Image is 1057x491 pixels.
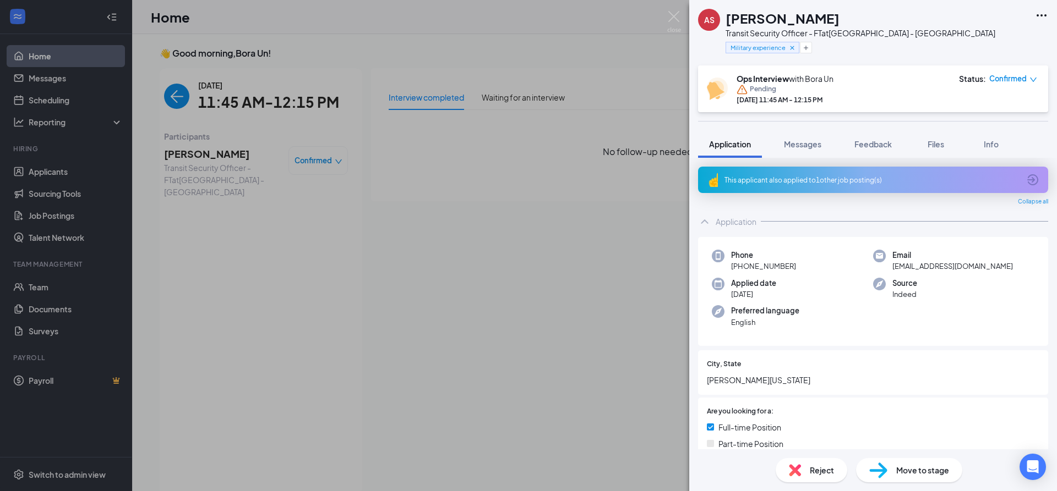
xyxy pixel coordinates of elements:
span: Collapse all [1018,197,1048,206]
span: Phone [731,250,796,261]
button: Plus [800,42,812,53]
span: down [1029,76,1037,84]
span: Part-time Position [718,438,783,450]
span: Confirmed [989,73,1027,84]
svg: ArrowCircle [1026,173,1039,186]
span: Move to stage [896,464,949,476]
span: Application [709,139,751,149]
div: Status : [959,73,986,84]
span: Preferred language [731,305,799,316]
span: Military experience [731,43,786,52]
span: Are you looking for a: [707,406,773,417]
div: Application [716,216,756,227]
span: [DATE] [731,289,776,300]
span: Source [892,278,917,289]
span: City, State [707,359,741,369]
span: Messages [784,139,821,149]
span: Full-time Position [718,421,781,433]
h1: [PERSON_NAME] [726,9,840,27]
span: Email [892,250,1013,261]
div: with Bora Un [737,73,833,84]
svg: Warning [737,84,748,95]
div: This applicant also applied to 1 other job posting(s) [724,175,1020,185]
div: Transit Security Officer - FT at [GEOGRAPHIC_DATA] - [GEOGRAPHIC_DATA] [726,27,995,38]
div: Open Intercom Messenger [1020,454,1046,480]
span: Pending [750,84,776,95]
span: [EMAIL_ADDRESS][DOMAIN_NAME] [892,261,1013,272]
b: Ops Interview [737,74,789,84]
span: Indeed [892,289,917,300]
svg: ChevronUp [698,215,711,228]
span: [PHONE_NUMBER] [731,261,796,272]
div: [DATE] 11:45 AM - 12:15 PM [737,95,833,104]
svg: Ellipses [1035,9,1048,22]
span: English [731,317,799,328]
span: Files [928,139,944,149]
span: Reject [810,464,834,476]
span: Applied date [731,278,776,289]
div: AS [704,14,715,25]
svg: Plus [803,45,809,51]
span: [PERSON_NAME][US_STATE] [707,374,1039,386]
span: Info [984,139,999,149]
span: Feedback [854,139,892,149]
svg: Cross [788,44,796,52]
